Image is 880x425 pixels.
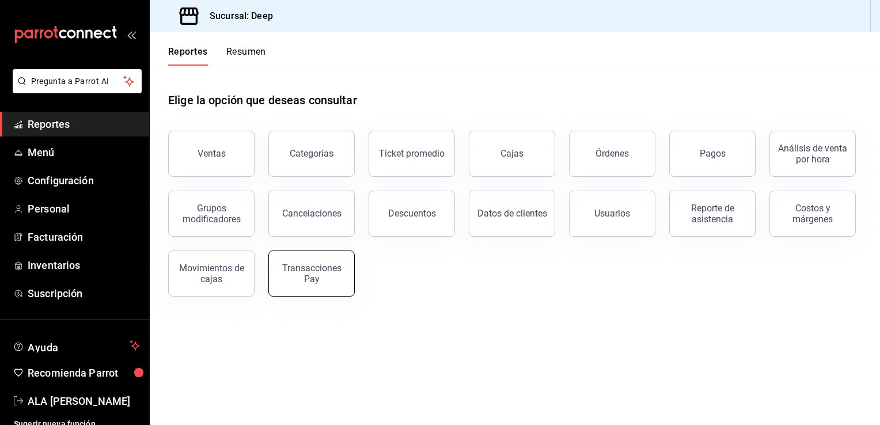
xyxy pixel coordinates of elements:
div: Usuarios [594,208,630,219]
div: Cancelaciones [282,208,342,219]
div: Transacciones Pay [276,263,347,284]
button: Costos y márgenes [769,191,856,237]
span: Personal [28,201,140,217]
div: Categorías [290,148,333,159]
span: Recomienda Parrot [28,365,140,381]
button: Pregunta a Parrot AI [13,69,142,93]
button: Categorías [268,131,355,177]
button: Grupos modificadores [168,191,255,237]
div: navigation tabs [168,46,266,66]
button: Usuarios [569,191,655,237]
div: Movimientos de cajas [176,263,247,284]
button: Órdenes [569,131,655,177]
span: Inventarios [28,257,140,273]
span: Pregunta a Parrot AI [31,75,124,88]
span: Suscripción [28,286,140,301]
button: Resumen [226,46,266,66]
button: Movimientos de cajas [168,251,255,297]
div: Descuentos [388,208,436,219]
span: Reportes [28,116,140,132]
button: Análisis de venta por hora [769,131,856,177]
button: Pagos [669,131,756,177]
div: Costos y márgenes [777,203,848,225]
button: open_drawer_menu [127,30,136,39]
div: Cajas [500,148,524,159]
a: Pregunta a Parrot AI [8,84,142,96]
span: Configuración [28,173,140,188]
div: Grupos modificadores [176,203,247,225]
div: Pagos [700,148,726,159]
h3: Sucursal: Deep [200,9,273,23]
button: Ticket promedio [369,131,455,177]
div: Ticket promedio [379,148,445,159]
span: Menú [28,145,140,160]
span: ALA [PERSON_NAME] [28,393,140,409]
button: Descuentos [369,191,455,237]
button: Transacciones Pay [268,251,355,297]
span: Facturación [28,229,140,245]
div: Ventas [198,148,226,159]
button: Cancelaciones [268,191,355,237]
button: Reporte de asistencia [669,191,756,237]
div: Reporte de asistencia [677,203,748,225]
button: Datos de clientes [469,191,555,237]
div: Datos de clientes [477,208,547,219]
button: Ventas [168,131,255,177]
button: Reportes [168,46,208,66]
span: Ayuda [28,339,125,352]
button: Cajas [469,131,555,177]
h1: Elige la opción que deseas consultar [168,92,357,109]
div: Análisis de venta por hora [777,143,848,165]
div: Órdenes [595,148,629,159]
